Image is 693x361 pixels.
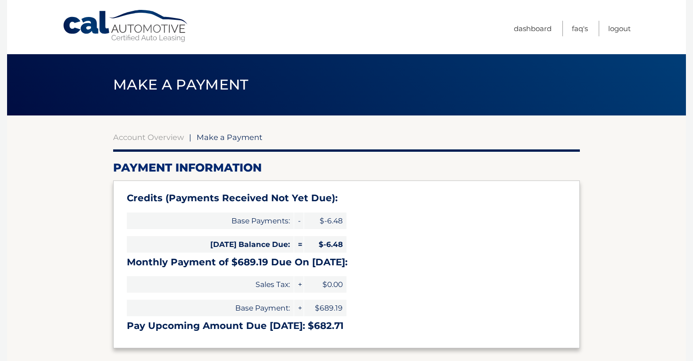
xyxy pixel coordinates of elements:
[127,320,566,332] h3: Pay Upcoming Amount Due [DATE]: $682.71
[113,132,184,142] a: Account Overview
[62,9,190,43] a: Cal Automotive
[572,21,588,36] a: FAQ's
[304,213,346,229] span: $-6.48
[127,300,294,316] span: Base Payment:
[127,213,294,229] span: Base Payments:
[294,213,304,229] span: -
[294,276,304,293] span: +
[294,300,304,316] span: +
[304,300,346,316] span: $689.19
[189,132,191,142] span: |
[514,21,552,36] a: Dashboard
[113,76,248,93] span: Make a Payment
[294,236,304,253] span: =
[608,21,631,36] a: Logout
[304,276,346,293] span: $0.00
[304,236,346,253] span: $-6.48
[197,132,263,142] span: Make a Payment
[127,236,294,253] span: [DATE] Balance Due:
[113,161,580,175] h2: Payment Information
[127,256,566,268] h3: Monthly Payment of $689.19 Due On [DATE]:
[127,192,566,204] h3: Credits (Payments Received Not Yet Due):
[127,276,294,293] span: Sales Tax:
